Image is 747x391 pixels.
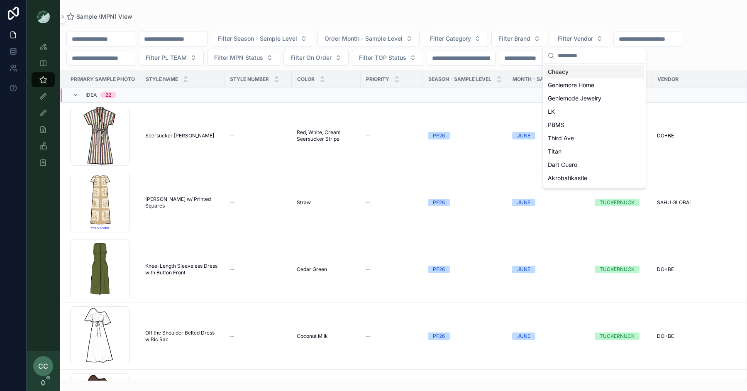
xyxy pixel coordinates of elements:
a: -- [366,199,418,206]
a: JUNE [512,332,585,340]
span: Filter On Order [290,54,332,62]
a: JUNE [512,199,585,206]
div: TUCKERNUCK [600,332,635,340]
div: PF26 [433,199,445,206]
span: -- [229,132,234,139]
span: PRIMARY SAMPLE PHOTO [71,76,135,83]
span: -- [366,132,371,139]
span: Dart Cuero [548,161,577,169]
span: -- [366,199,371,206]
span: DO+BE [657,132,674,139]
button: Select Button [423,31,488,46]
a: -- [229,266,287,273]
span: Straw [297,199,311,206]
div: JUNE [517,266,530,273]
a: PF26 [428,199,502,206]
button: Select Button [491,31,547,46]
a: -- [229,333,287,340]
span: Geniemore Home [548,81,594,89]
a: Straw [297,199,356,206]
span: Third Ave [548,134,574,142]
a: Knee-Length Sleeveless Dress with Button Front [145,263,220,276]
span: Cheacy [548,68,569,76]
button: Select Button [139,50,204,66]
a: -- [366,132,418,139]
a: Cedar Green [297,266,356,273]
div: JUNE [517,332,530,340]
div: TUCKERNUCK [600,199,635,206]
button: Select Button [211,31,314,46]
div: JUNE [517,199,530,206]
span: -- [229,266,234,273]
span: Season - Sample Level [428,76,491,83]
div: scrollable content [27,33,60,181]
span: Filter TOP Status [359,54,406,62]
a: TUCKERNUCK [595,332,647,340]
span: Style Number [230,76,269,83]
a: [PERSON_NAME] w/ Printed Squares [145,196,220,209]
span: [PERSON_NAME] [548,187,596,195]
a: JUNE [512,132,585,139]
button: Select Button [207,50,280,66]
button: Select Button [551,31,610,46]
a: -- [366,266,418,273]
span: CC [38,361,48,371]
img: App logo [37,10,50,23]
span: Filter Season - Sample Level [218,34,297,43]
a: TUCKERNUCK [595,199,647,206]
a: PF26 [428,332,502,340]
div: PF26 [433,266,445,273]
a: Seersucker [PERSON_NAME] [145,132,220,139]
a: PF26 [428,266,502,273]
span: Idea [85,92,97,98]
button: Select Button [352,50,423,66]
a: -- [229,132,287,139]
span: Filter PL TEAM [146,54,187,62]
span: PRIORITY [366,76,389,83]
span: -- [229,199,234,206]
div: PF26 [433,132,445,139]
span: Titan [548,147,561,156]
span: Style Name [146,76,178,83]
span: Color [297,76,315,83]
span: LK [548,108,555,116]
span: Filter Category [430,34,471,43]
button: Select Button [317,31,420,46]
span: Akrobatikastle [548,174,587,182]
a: JUNE [512,266,585,273]
span: PBMS [548,121,564,129]
span: Filter Vendor [558,34,593,43]
span: Filter Brand [498,34,530,43]
span: Order Month - Sample Level [325,34,403,43]
span: MONTH - SAMPLE LEVEL [513,76,574,83]
a: Coconut Milk [297,333,356,340]
span: Vendor [657,76,679,83]
button: Select Button [283,50,349,66]
a: -- [366,333,418,340]
span: -- [366,333,371,340]
span: SAHU GLOBAL [657,199,692,206]
a: TUCKERNUCK [595,266,647,273]
span: DO+BE [657,266,674,273]
span: Filter MPN Status [214,54,263,62]
a: Red, White, Cream Seersucker Stripe [297,129,356,142]
span: Geniemode Jewelry [548,94,601,103]
a: PF26 [428,132,502,139]
a: -- [229,199,287,206]
span: DO+BE [657,333,674,340]
span: -- [366,266,371,273]
div: Suggestions [543,64,646,188]
div: 22 [105,92,111,98]
div: PF26 [433,332,445,340]
div: TUCKERNUCK [600,266,635,273]
a: Off the Shoulder Belted Dress w Ric Rac [145,330,220,343]
span: Sample (MPN) View [76,12,132,21]
a: Sample (MPN) View [66,12,132,21]
div: JUNE [517,132,530,139]
span: Seersucker [PERSON_NAME] [145,132,214,139]
span: Coconut Milk [297,333,328,340]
